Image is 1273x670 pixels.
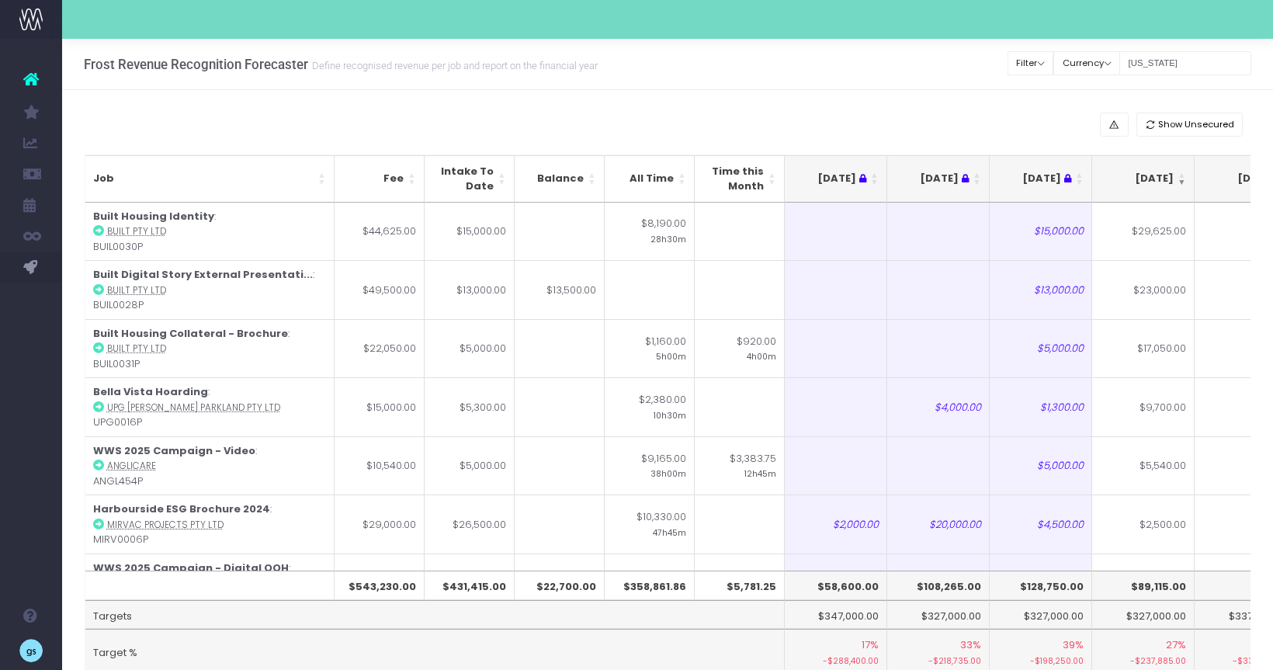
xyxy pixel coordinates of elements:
[1092,203,1195,261] td: $29,625.00
[85,554,335,613] td: : ANGL4556P
[960,637,981,653] span: 33%
[1008,51,1054,75] button: Filter
[656,349,686,363] small: 5h00m
[1092,377,1195,436] td: $9,700.00
[605,554,695,613] td: $1,150.00
[605,495,695,554] td: $10,330.00
[1092,319,1195,378] td: $17,050.00
[93,443,255,458] strong: WWS 2025 Campaign - Video
[990,495,1092,554] td: $4,500.00
[515,571,605,600] th: $22,700.00
[93,267,313,282] strong: Built Digital Story External Presentati...
[84,57,598,72] h3: Frost Revenue Recognition Forecaster
[785,571,887,600] th: $58,600.00
[85,377,335,436] td: : UPG0016P
[335,554,425,613] td: $1,700.00
[1092,554,1195,613] td: $1,700.00
[1119,51,1251,75] input: Search...
[653,525,686,539] small: 47h45m
[335,260,425,319] td: $49,500.00
[85,436,335,495] td: : ANGL454P
[990,571,1092,600] th: $128,750.00
[997,653,1084,668] small: -$198,250.00
[85,260,335,319] td: : BUIL0028P
[887,377,990,436] td: $4,000.00
[695,436,785,495] td: $3,383.75
[793,653,879,668] small: -$288,400.00
[515,155,605,203] th: Balance: activate to sort column ascending
[93,384,208,399] strong: Bella Vista Hoarding
[605,377,695,436] td: $2,380.00
[85,319,335,378] td: : BUIL0031P
[93,502,270,516] strong: Harbourside ESG Brochure 2024
[85,203,335,261] td: : BUIL0030P
[785,155,887,203] th: Jun 25 : activate to sort column ascending
[695,155,785,203] th: Time this Month: activate to sort column ascending
[605,571,695,600] th: $358,861.86
[425,571,515,600] th: $431,415.00
[93,209,214,224] strong: Built Housing Identity
[425,319,515,378] td: $5,000.00
[107,519,224,531] abbr: Mirvac Projects Pty Ltd
[85,495,335,554] td: : MIRV0006P
[335,203,425,261] td: $44,625.00
[605,319,695,378] td: $1,160.00
[605,203,695,261] td: $8,190.00
[1158,118,1234,131] span: Show Unsecured
[887,495,990,554] td: $20,000.00
[605,436,695,495] td: $9,165.00
[895,653,981,668] small: -$218,735.00
[19,639,43,662] img: images/default_profile_image.png
[1063,637,1084,653] span: 39%
[425,203,515,261] td: $15,000.00
[335,436,425,495] td: $10,540.00
[990,600,1092,630] td: $327,000.00
[887,600,990,630] td: $327,000.00
[650,466,686,480] small: 38h00m
[85,155,335,203] th: Job: activate to sort column ascending
[744,466,776,480] small: 12h45m
[887,571,990,600] th: $108,265.00
[695,571,785,600] th: $5,781.25
[605,155,695,203] th: All Time: activate to sort column ascending
[695,319,785,378] td: $920.00
[990,203,1092,261] td: $15,000.00
[1092,600,1195,630] td: $327,000.00
[695,554,785,613] td: $1,150.00
[93,561,289,575] strong: WWS 2025 Campaign - Digital OOH
[425,155,515,203] th: Intake To Date: activate to sort column ascending
[1053,51,1120,75] button: Currency
[990,260,1092,319] td: $13,000.00
[335,571,425,600] th: $543,230.00
[1092,260,1195,319] td: $23,000.00
[990,319,1092,378] td: $5,000.00
[887,155,990,203] th: Jul 25 : activate to sort column ascending
[107,460,156,472] abbr: Anglicare
[1136,113,1244,137] button: Show Unsecured
[1092,155,1195,203] th: Sep 25: activate to sort column ascending
[785,495,887,554] td: $2,000.00
[93,326,288,341] strong: Built Housing Collateral - Brochure
[990,377,1092,436] td: $1,300.00
[862,637,879,653] span: 17%
[335,319,425,378] td: $22,050.00
[425,377,515,436] td: $5,300.00
[990,436,1092,495] td: $5,000.00
[107,225,166,238] abbr: Built Pty Ltd
[650,231,686,245] small: 28h30m
[335,155,425,203] th: Fee: activate to sort column ascending
[990,155,1092,203] th: Aug 25 : activate to sort column ascending
[747,349,776,363] small: 4h00m
[425,495,515,554] td: $26,500.00
[515,260,605,319] td: $13,500.00
[1092,436,1195,495] td: $5,540.00
[85,600,785,630] td: Targets
[107,401,280,414] abbr: UPG EDMONDSON PARKLAND PTY LTD
[335,377,425,436] td: $15,000.00
[107,284,166,297] abbr: Built Pty Ltd
[785,600,887,630] td: $347,000.00
[308,57,598,72] small: Define recognised revenue per job and report on the financial year
[425,436,515,495] td: $5,000.00
[335,495,425,554] td: $29,000.00
[1092,571,1195,600] th: $89,115.00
